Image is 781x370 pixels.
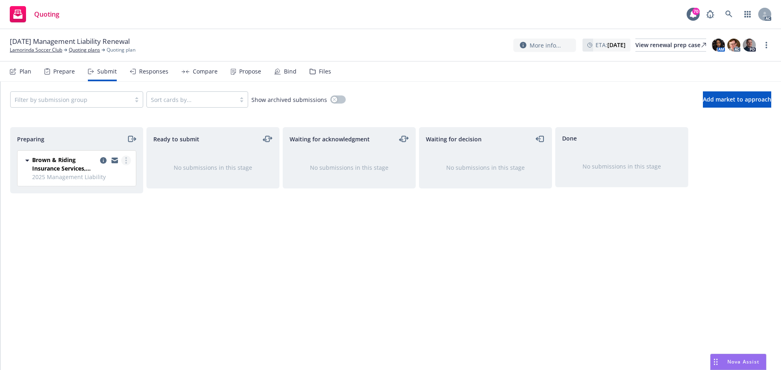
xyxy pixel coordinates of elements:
span: More info... [530,41,561,50]
a: Lamorinda Soccer Club [10,46,62,54]
a: Search [721,6,737,22]
span: Ready to submit [153,135,199,143]
a: copy logging email [98,156,108,165]
div: 70 [692,8,700,15]
div: Compare [193,68,218,75]
a: copy logging email [110,156,120,165]
div: Files [319,68,331,75]
span: Nova Assist [727,358,759,365]
div: No submissions in this stage [569,162,675,171]
div: No submissions in this stage [296,163,402,172]
div: Responses [139,68,168,75]
div: Submit [97,68,117,75]
span: Done [562,134,577,143]
span: Preparing [17,135,44,143]
div: No submissions in this stage [160,163,266,172]
a: moveLeft [535,134,545,144]
img: photo [712,39,725,52]
a: Switch app [740,6,756,22]
span: Waiting for decision [426,135,482,143]
div: Bind [284,68,297,75]
span: [DATE] Management Liability Renewal [10,37,130,46]
div: Prepare [53,68,75,75]
span: Brown & Riding Insurance Services, Inc. [32,156,97,173]
span: Quoting [34,11,59,17]
span: Show archived submissions [251,95,327,104]
strong: [DATE] [607,41,626,49]
img: photo [743,39,756,52]
span: Quoting plan [107,46,135,54]
a: Report a Bug [702,6,718,22]
button: Add market to approach [703,91,771,108]
button: More info... [513,39,576,52]
a: more [761,40,771,50]
img: photo [727,39,740,52]
button: Nova Assist [710,354,766,370]
div: View renewal prep case [635,39,706,51]
a: View renewal prep case [635,39,706,52]
span: 2025 Management Liability [32,173,131,181]
span: Waiting for acknowledgment [290,135,370,143]
a: more [121,156,131,165]
div: Propose [239,68,261,75]
a: moveLeftRight [263,134,273,144]
span: ETA : [596,41,626,49]
a: moveRight [127,134,136,144]
a: Quoting plans [69,46,100,54]
a: moveLeftRight [399,134,409,144]
a: Quoting [7,3,63,26]
div: Plan [20,68,31,75]
div: No submissions in this stage [432,163,539,172]
div: Drag to move [711,354,721,370]
span: Add market to approach [703,95,771,103]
